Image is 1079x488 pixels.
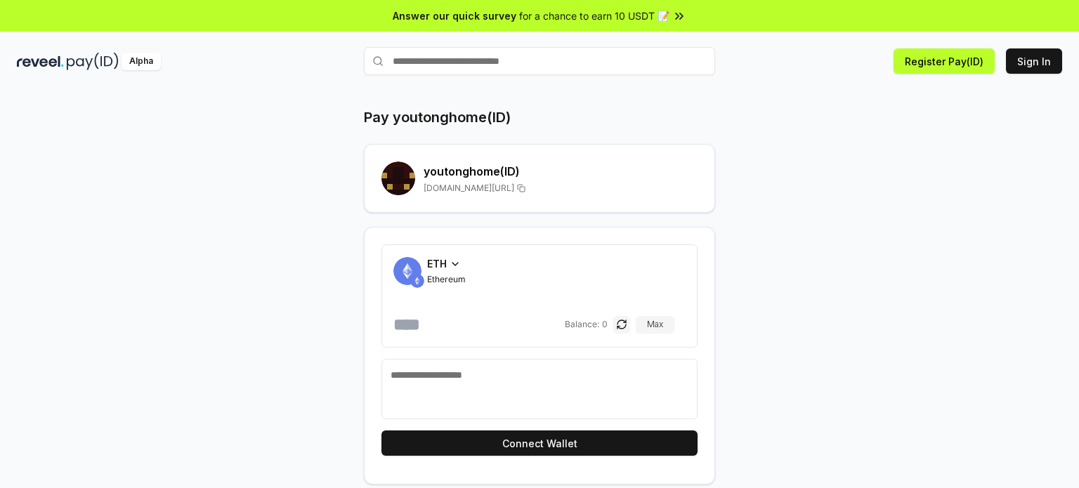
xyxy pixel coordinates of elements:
img: ETH.svg [410,274,424,288]
button: Register Pay(ID) [894,48,995,74]
img: reveel_dark [17,53,64,70]
span: [DOMAIN_NAME][URL] [424,183,514,194]
button: Connect Wallet [381,430,698,456]
span: Balance: [565,319,599,330]
div: Alpha [122,53,161,70]
h1: Pay youtonghome(ID) [364,107,511,127]
span: Ethereum [427,274,466,285]
span: ETH [427,256,447,271]
h2: youtonghome (ID) [424,163,698,180]
span: for a chance to earn 10 USDT 📝 [519,8,669,23]
button: Sign In [1006,48,1062,74]
img: pay_id [67,53,119,70]
button: Max [636,316,674,333]
span: Answer our quick survey [393,8,516,23]
span: 0 [602,319,608,330]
